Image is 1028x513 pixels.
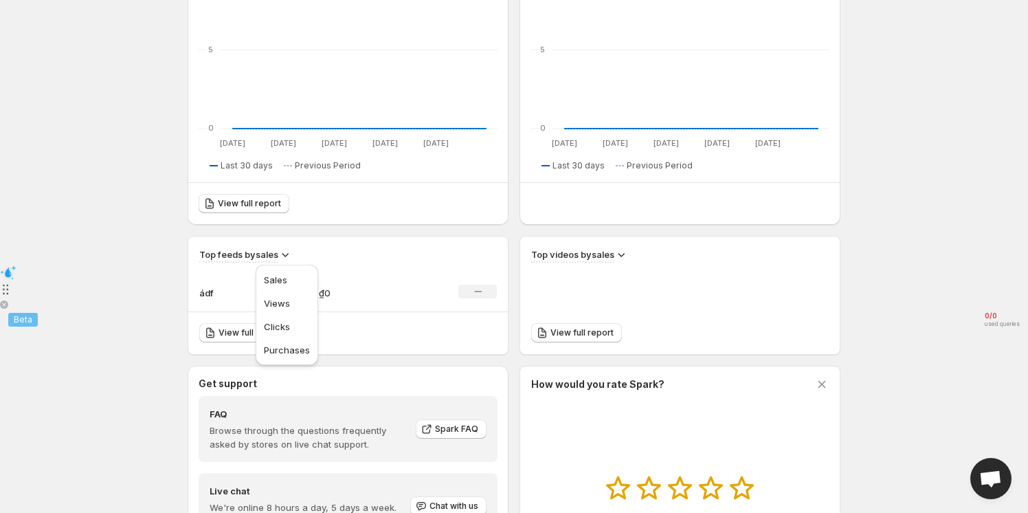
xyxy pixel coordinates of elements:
[603,138,628,148] text: [DATE]
[264,321,290,332] span: Clicks
[970,458,1012,499] div: Open chat
[322,138,347,148] text: [DATE]
[199,377,257,391] h3: Get support
[208,123,214,133] text: 0
[264,274,287,285] span: Sales
[372,138,398,148] text: [DATE]
[550,327,614,338] span: View full report
[219,327,282,338] span: View full report
[552,160,605,171] span: Last 30 days
[218,198,281,209] span: View full report
[199,323,290,342] a: View full report
[199,248,278,261] h3: Top feeds by sales
[423,138,449,148] text: [DATE]
[210,407,406,421] h4: FAQ
[985,320,1020,327] span: used queries
[271,138,296,148] text: [DATE]
[264,298,290,309] span: Views
[210,424,406,451] p: Browse through the questions frequently asked by stores on live chat support.
[531,248,614,261] h3: Top videos by sales
[755,138,781,148] text: [DATE]
[8,313,38,327] div: Beta
[540,123,546,133] text: 0
[540,45,545,54] text: 5
[295,160,361,171] span: Previous Period
[429,501,478,512] span: Chat with us
[704,138,730,148] text: [DATE]
[653,138,679,148] text: [DATE]
[985,312,1020,320] span: 0 / 0
[319,286,416,300] p: ₫0
[220,138,245,148] text: [DATE]
[416,419,487,439] a: Spark FAQ
[264,345,310,356] span: Purchases
[552,138,577,148] text: [DATE]
[208,45,213,54] text: 5
[531,378,664,391] h3: How would you rate Spark?
[199,194,289,213] a: View full report
[221,160,273,171] span: Last 30 days
[210,484,409,498] h4: Live chat
[199,286,268,300] p: ádf
[531,323,622,342] a: View full report
[435,424,478,435] span: Spark FAQ
[627,160,693,171] span: Previous Period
